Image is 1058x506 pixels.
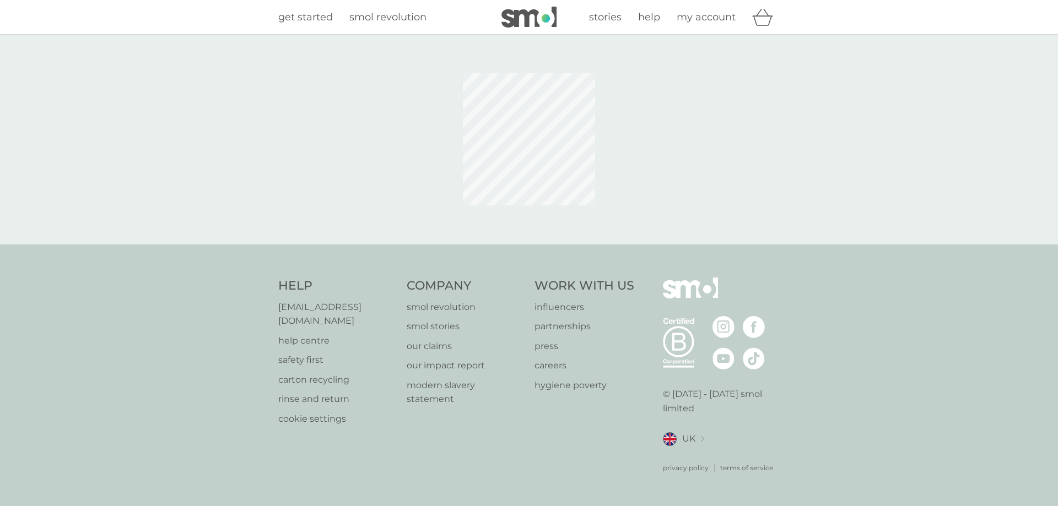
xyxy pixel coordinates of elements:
a: smol stories [407,319,524,334]
a: privacy policy [663,463,709,473]
span: smol revolution [349,11,427,23]
a: smol revolution [407,300,524,314]
a: help centre [278,334,396,348]
a: smol revolution [349,9,427,25]
img: select a new location [701,436,704,442]
h4: Company [407,278,524,295]
img: UK flag [663,432,677,446]
span: my account [677,11,736,23]
a: carton recycling [278,373,396,387]
a: press [535,339,634,353]
a: help [638,9,660,25]
a: influencers [535,300,634,314]
a: modern slavery statement [407,378,524,406]
a: [EMAIL_ADDRESS][DOMAIN_NAME] [278,300,396,328]
img: visit the smol Tiktok page [743,347,765,369]
a: careers [535,358,634,373]
img: smol [663,278,718,315]
div: basket [752,6,780,28]
p: © [DATE] - [DATE] smol limited [663,387,780,415]
a: cookie settings [278,412,396,426]
img: smol [501,7,557,28]
a: rinse and return [278,392,396,406]
a: stories [589,9,622,25]
a: safety first [278,353,396,367]
a: partnerships [535,319,634,334]
h4: Help [278,278,396,295]
a: get started [278,9,333,25]
img: visit the smol Youtube page [712,347,735,369]
span: help [638,11,660,23]
a: my account [677,9,736,25]
span: stories [589,11,622,23]
h4: Work With Us [535,278,634,295]
span: get started [278,11,333,23]
a: terms of service [720,463,773,473]
img: visit the smol Facebook page [743,316,765,338]
a: our claims [407,339,524,353]
img: visit the smol Instagram page [712,316,735,338]
a: hygiene poverty [535,378,634,393]
span: UK [682,432,695,446]
a: our impact report [407,358,524,373]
